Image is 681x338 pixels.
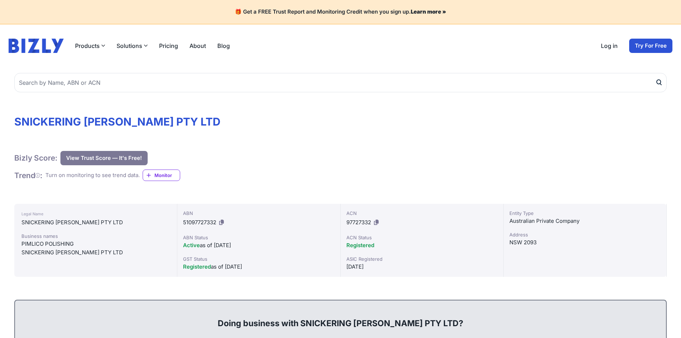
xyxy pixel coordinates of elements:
[183,241,334,250] div: as of [DATE]
[21,232,170,240] div: Business names
[75,41,105,50] button: Products
[21,218,170,227] div: SNICKERING [PERSON_NAME] PTY LTD
[60,151,148,165] button: View Trust Score — It's Free!
[45,171,140,180] div: Turn on monitoring to see trend data.
[346,242,374,249] span: Registered
[14,73,667,92] input: Search by Name, ABN or ACN
[629,39,672,53] a: Try For Free
[346,263,498,271] div: [DATE]
[183,242,200,249] span: Active
[509,231,661,238] div: Address
[346,219,371,226] span: 97727332
[9,9,672,15] h4: 🎁 Get a FREE Trust Report and Monitoring Credit when you sign up.
[183,255,334,263] div: GST Status
[159,41,178,50] a: Pricing
[21,248,170,257] div: SNICKERING [PERSON_NAME] PTY LTD
[217,41,230,50] a: Blog
[183,210,334,217] div: ABN
[183,263,211,270] span: Registered
[509,210,661,217] div: Entity Type
[601,41,618,50] a: Log in
[346,210,498,217] div: ACN
[14,115,667,128] h1: SNICKERING [PERSON_NAME] PTY LTD
[183,263,334,271] div: as of [DATE]
[183,219,216,226] span: 51097727332
[154,172,180,179] span: Monitor
[21,210,170,218] div: Legal Name
[411,8,446,15] a: Learn more »
[346,234,498,241] div: ACN Status
[509,217,661,225] div: Australian Private Company
[22,306,659,329] div: Doing business with SNICKERING [PERSON_NAME] PTY LTD?
[14,171,43,180] h1: Trend :
[21,240,170,248] div: PIMLICO POLISHING
[346,255,498,263] div: ASIC Registered
[143,170,180,181] a: Monitor
[189,41,206,50] a: About
[509,238,661,247] div: NSW 2093
[117,41,148,50] button: Solutions
[14,153,58,163] h1: Bizly Score:
[183,234,334,241] div: ABN Status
